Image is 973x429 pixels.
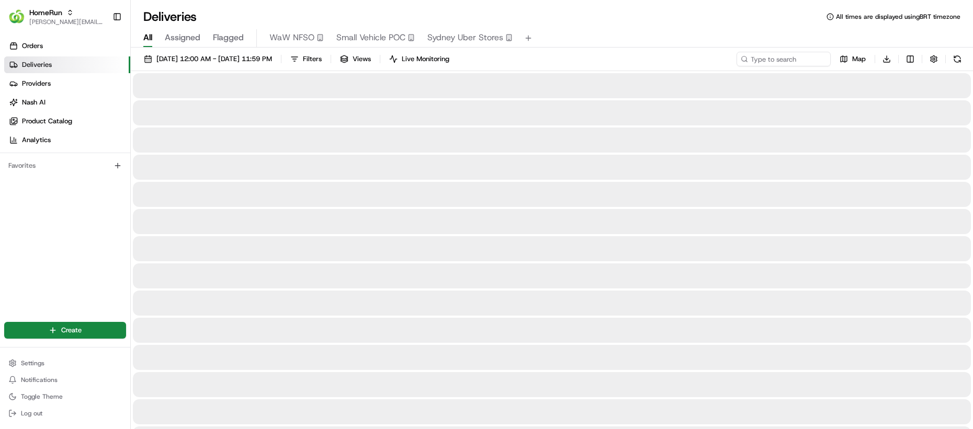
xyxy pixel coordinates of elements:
button: Live Monitoring [384,52,454,66]
span: All times are displayed using BRT timezone [836,13,960,21]
button: Log out [4,406,126,421]
button: Settings [4,356,126,370]
span: Sydney Uber Stores [427,31,503,44]
a: Nash AI [4,94,130,111]
span: Views [353,54,371,64]
button: Map [835,52,870,66]
div: Favorites [4,157,126,174]
span: Log out [21,409,42,418]
h1: Deliveries [143,8,197,25]
span: WaW NFSO [269,31,314,44]
button: Refresh [950,52,965,66]
span: All [143,31,152,44]
button: Views [335,52,376,66]
span: Settings [21,359,44,367]
button: Filters [286,52,326,66]
span: Assigned [165,31,200,44]
a: Analytics [4,132,130,148]
button: Notifications [4,373,126,387]
a: Orders [4,38,130,54]
span: Filters [303,54,322,64]
a: Product Catalog [4,113,130,130]
a: Deliveries [4,56,130,73]
span: Map [852,54,866,64]
span: Small Vehicle POC [336,31,405,44]
button: Create [4,322,126,339]
button: Toggle Theme [4,389,126,404]
span: Notifications [21,376,58,384]
button: [PERSON_NAME][EMAIL_ADDRESS][DOMAIN_NAME] [29,18,104,26]
span: Toggle Theme [21,392,63,401]
button: HomeRun [29,7,62,18]
input: Type to search [737,52,831,66]
span: Analytics [22,135,51,145]
a: Providers [4,75,130,92]
span: Deliveries [22,60,52,69]
span: Providers [22,79,51,88]
img: HomeRun [8,8,25,25]
span: Create [61,326,82,335]
span: Nash AI [22,98,46,107]
span: Live Monitoring [402,54,449,64]
button: HomeRunHomeRun[PERSON_NAME][EMAIL_ADDRESS][DOMAIN_NAME] [4,4,108,29]
span: Orders [22,41,43,51]
span: Flagged [213,31,244,44]
button: [DATE] 12:00 AM - [DATE] 11:59 PM [139,52,277,66]
span: [DATE] 12:00 AM - [DATE] 11:59 PM [156,54,272,64]
span: Product Catalog [22,117,72,126]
